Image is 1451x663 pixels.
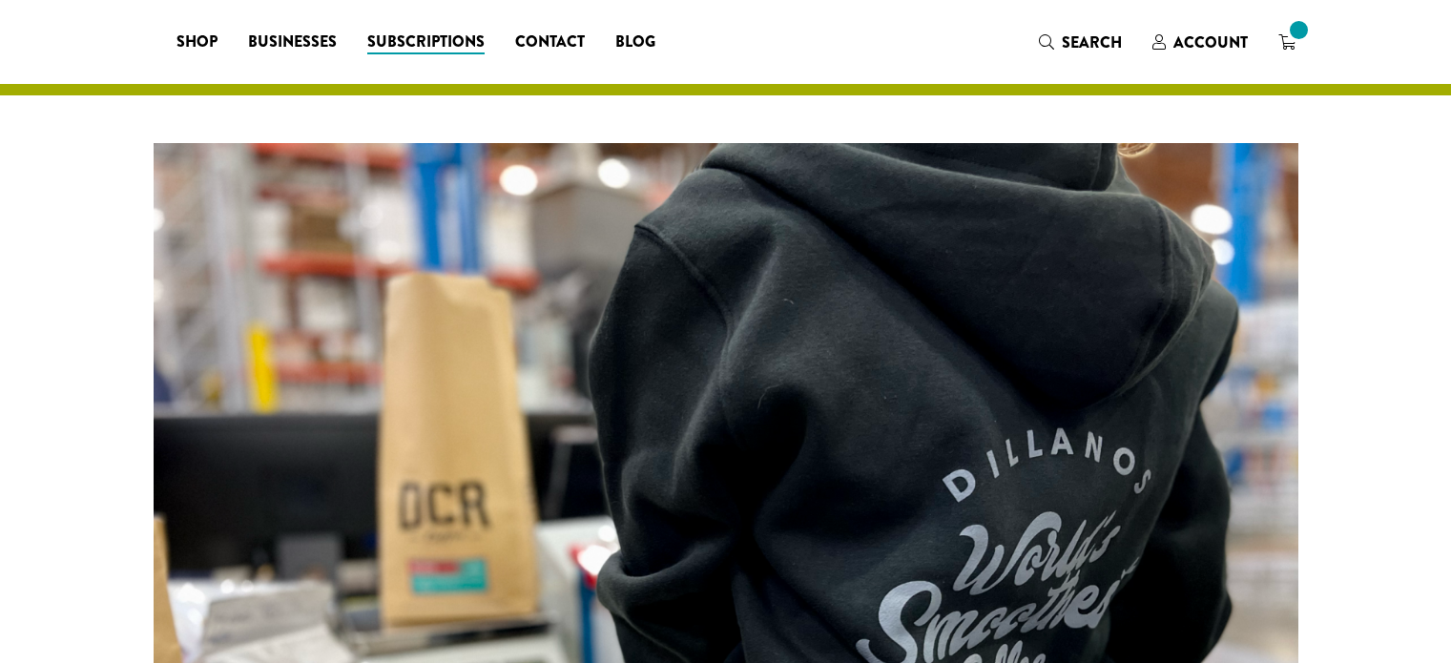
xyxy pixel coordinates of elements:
[248,31,337,54] span: Businesses
[1137,27,1263,58] a: Account
[600,27,671,57] a: Blog
[1173,31,1248,53] span: Account
[500,27,600,57] a: Contact
[176,31,218,54] span: Shop
[233,27,352,57] a: Businesses
[1062,31,1122,53] span: Search
[515,31,585,54] span: Contact
[161,27,233,57] a: Shop
[367,31,485,54] span: Subscriptions
[615,31,655,54] span: Blog
[352,27,500,57] a: Subscriptions
[1024,27,1137,58] a: Search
